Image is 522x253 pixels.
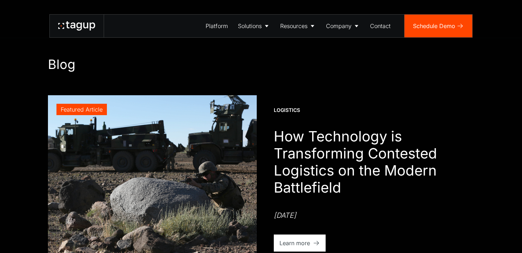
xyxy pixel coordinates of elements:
[274,107,300,114] div: Logistics
[206,22,228,30] div: Platform
[365,15,396,37] a: Contact
[321,15,365,37] a: Company
[413,22,455,30] div: Schedule Demo
[275,15,321,37] a: Resources
[279,239,310,247] div: Learn more
[48,57,474,72] h1: Blog
[280,22,308,30] div: Resources
[61,105,103,114] div: Featured Article
[274,235,326,252] a: Learn more
[404,15,472,37] a: Schedule Demo
[274,210,296,220] div: [DATE]
[274,128,474,196] h1: How Technology is Transforming Contested Logistics on the Modern Battlefield
[370,22,391,30] div: Contact
[233,15,275,37] a: Solutions
[238,22,262,30] div: Solutions
[201,15,233,37] a: Platform
[326,22,352,30] div: Company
